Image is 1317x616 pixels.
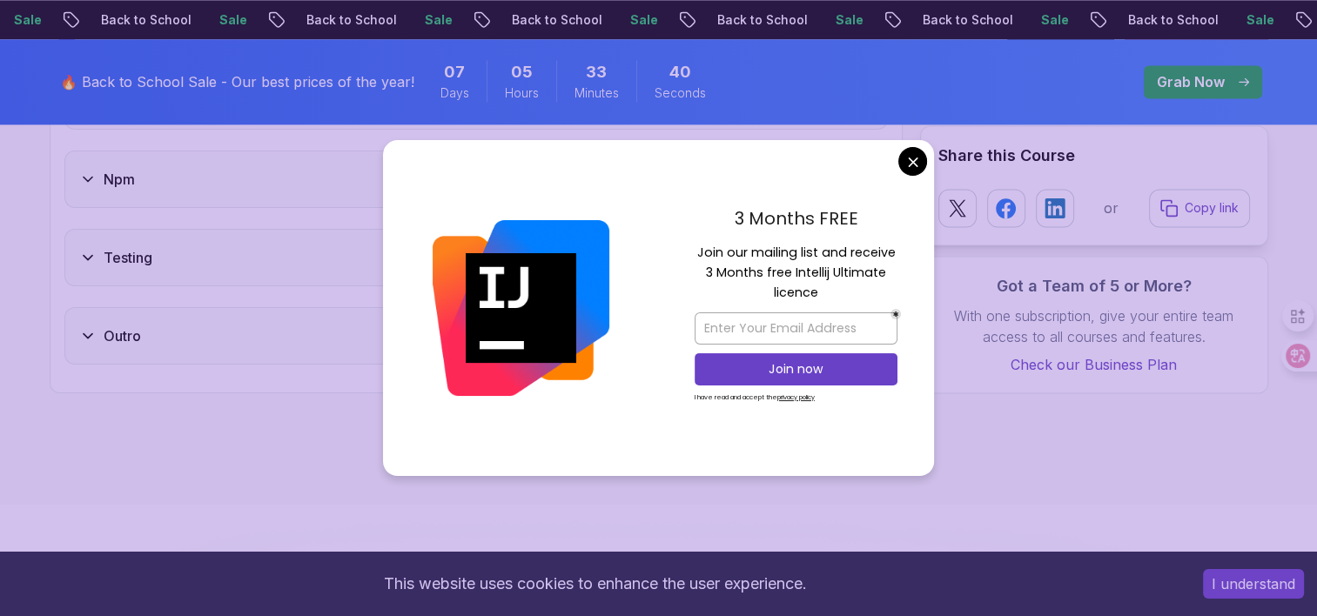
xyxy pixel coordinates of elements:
span: 7 Days [444,60,465,84]
p: Back to School [57,11,175,29]
p: Sale [1202,11,1258,29]
h2: Share this Course [938,144,1250,168]
p: Sale [380,11,436,29]
span: Seconds [655,84,706,102]
p: Grab Now [1157,71,1225,92]
h3: Npm [104,169,135,190]
p: Back to School [262,11,380,29]
button: Copy link [1149,189,1250,227]
p: Back to School [673,11,791,29]
p: Back to School [878,11,997,29]
span: 33 Minutes [586,60,607,84]
p: or [1104,198,1119,218]
h3: Testing [104,247,152,268]
div: This website uses cookies to enhance the user experience. [13,565,1177,603]
p: Sale [586,11,642,29]
span: 5 Hours [511,60,533,84]
p: 🔥 Back to School Sale - Our best prices of the year! [60,71,414,92]
button: Testing8 Lectures 34 minutes [64,229,888,286]
span: Days [440,84,469,102]
h3: Outro [104,325,141,346]
p: Sale [175,11,231,29]
p: With one subscription, give your entire team access to all courses and features. [938,305,1250,347]
button: Accept cookies [1203,569,1304,599]
p: Back to School [1084,11,1202,29]
p: Sale [997,11,1052,29]
span: 40 Seconds [669,60,691,84]
span: Minutes [575,84,619,102]
button: Npm8 Lectures 27 minutes [64,151,888,208]
a: Check our Business Plan [938,354,1250,375]
p: Back to School [467,11,586,29]
span: Hours [505,84,539,102]
p: Copy link [1185,199,1239,217]
button: Outro2 Lectures [64,307,888,365]
p: Sale [791,11,847,29]
h3: Got a Team of 5 or More? [938,274,1250,298]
